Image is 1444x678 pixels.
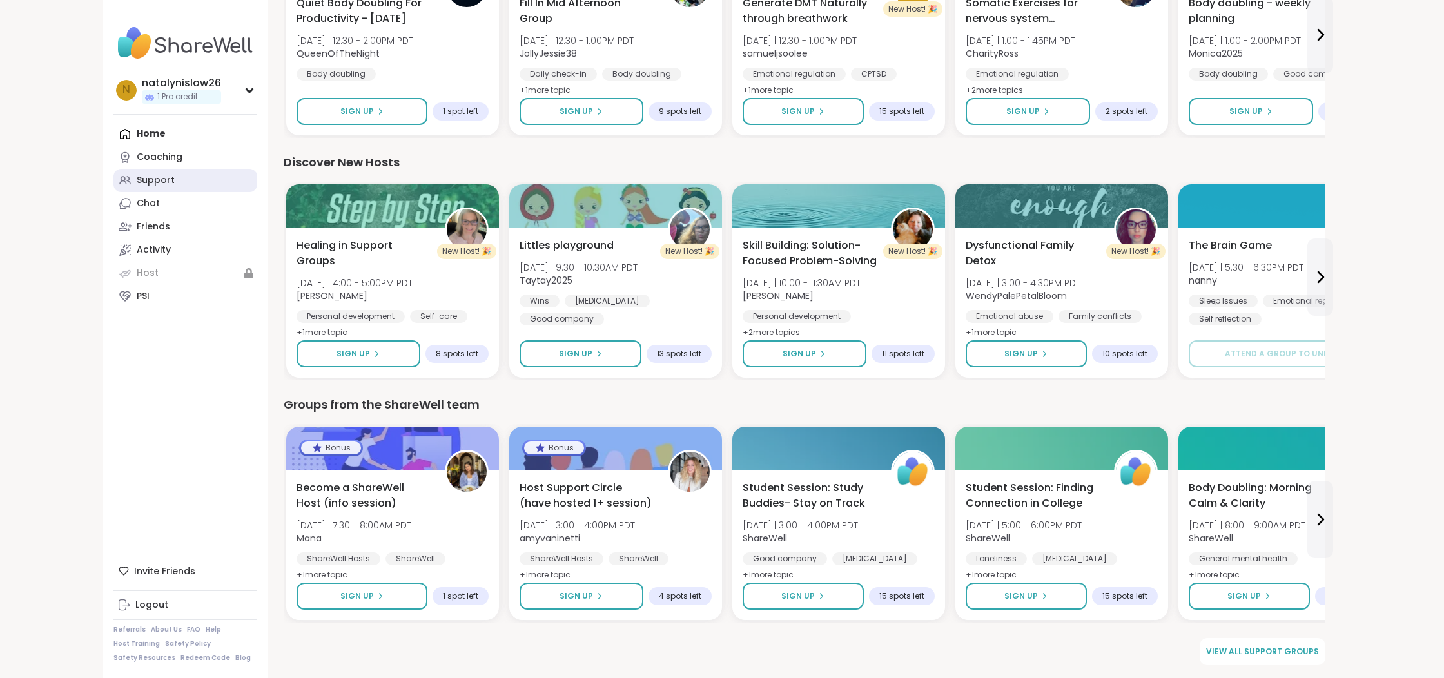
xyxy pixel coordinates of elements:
[520,313,604,325] div: Good company
[113,639,160,648] a: Host Training
[1263,295,1366,307] div: Emotional regulation
[297,47,380,60] b: QueenOfTheNight
[1189,238,1272,253] span: The Brain Game
[436,349,478,359] span: 8 spots left
[565,295,650,307] div: [MEDICAL_DATA]
[966,532,1010,545] b: ShareWell
[1032,552,1117,565] div: [MEDICAL_DATA]
[1006,106,1040,117] span: Sign Up
[297,98,427,125] button: Sign Up
[1189,340,1381,367] button: Attend a group to unlock
[297,340,420,367] button: Sign Up
[137,220,170,233] div: Friends
[602,68,681,81] div: Body doubling
[520,47,577,60] b: JollyJessie38
[1227,590,1261,602] span: Sign Up
[443,591,478,601] span: 1 spot left
[781,106,815,117] span: Sign Up
[524,441,584,454] div: Bonus
[137,151,182,164] div: Coaching
[966,583,1087,610] button: Sign Up
[1189,47,1243,60] b: Monica2025
[297,238,431,269] span: Healing in Support Groups
[966,34,1075,47] span: [DATE] | 1:00 - 1:45PM PDT
[743,340,866,367] button: Sign Up
[966,238,1100,269] span: Dysfunctional Family Detox
[520,238,614,253] span: Littles playground
[893,452,933,492] img: ShareWell
[966,47,1019,60] b: CharityRoss
[137,267,159,280] div: Host
[1189,98,1313,125] button: Sign Up
[743,310,851,323] div: Personal development
[297,68,376,81] div: Body doubling
[743,289,814,302] b: [PERSON_NAME]
[137,197,160,210] div: Chat
[297,34,413,47] span: [DATE] | 12:30 - 2:00PM PDT
[520,480,654,511] span: Host Support Circle (have hosted 1+ session)
[1189,295,1258,307] div: Sleep Issues
[883,1,942,17] div: New Host! 🎉
[297,310,405,323] div: Personal development
[660,244,719,259] div: New Host! 🎉
[297,532,322,545] b: Mana
[520,340,641,367] button: Sign Up
[1106,244,1166,259] div: New Host! 🎉
[966,276,1080,289] span: [DATE] | 3:00 - 4:30PM PDT
[520,295,560,307] div: Wins
[337,348,370,360] span: Sign Up
[235,654,251,663] a: Blog
[113,238,257,262] a: Activity
[297,552,380,565] div: ShareWell Hosts
[1225,348,1345,360] span: Attend a group to unlock
[966,68,1069,81] div: Emotional regulation
[743,238,877,269] span: Skill Building: Solution-Focused Problem-Solving
[385,552,445,565] div: ShareWell
[783,348,816,360] span: Sign Up
[142,76,221,90] div: natalynislow26
[437,244,496,259] div: New Host! 🎉
[447,452,487,492] img: Mana
[443,106,478,117] span: 1 spot left
[743,532,787,545] b: ShareWell
[781,590,815,602] span: Sign Up
[966,552,1027,565] div: Loneliness
[966,519,1082,532] span: [DATE] | 5:00 - 6:00PM PDT
[297,480,431,511] span: Become a ShareWell Host (info session)
[301,441,361,454] div: Bonus
[1189,261,1303,274] span: [DATE] | 5:30 - 6:30PM PDT
[1200,638,1325,665] a: View all support groups
[113,262,257,285] a: Host
[297,583,427,610] button: Sign Up
[1004,348,1038,360] span: Sign Up
[113,192,257,215] a: Chat
[410,310,467,323] div: Self-care
[520,519,635,532] span: [DATE] | 3:00 - 4:00PM PDT
[520,68,597,81] div: Daily check-in
[113,625,146,634] a: Referrals
[520,274,572,287] b: Taytay2025
[657,349,701,359] span: 13 spots left
[1189,519,1305,532] span: [DATE] | 8:00 - 9:00AM PDT
[1004,590,1038,602] span: Sign Up
[340,106,374,117] span: Sign Up
[113,146,257,169] a: Coaching
[1189,68,1268,81] div: Body doubling
[297,289,367,302] b: [PERSON_NAME]
[966,310,1053,323] div: Emotional abuse
[1059,310,1142,323] div: Family conflicts
[1189,480,1323,511] span: Body Doubling: Morning Calm & Clarity
[670,452,710,492] img: amyvaninetti
[743,583,864,610] button: Sign Up
[520,532,580,545] b: amyvaninetti
[882,349,924,359] span: 11 spots left
[743,47,808,60] b: samueljsoolee
[520,261,638,274] span: [DATE] | 9:30 - 10:30AM PDT
[135,599,168,612] div: Logout
[180,654,230,663] a: Redeem Code
[284,153,1325,171] div: Discover New Hosts
[520,34,634,47] span: [DATE] | 12:30 - 1:00PM PDT
[113,559,257,583] div: Invite Friends
[447,209,487,249] img: Kelly_Echoes
[879,591,924,601] span: 15 spots left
